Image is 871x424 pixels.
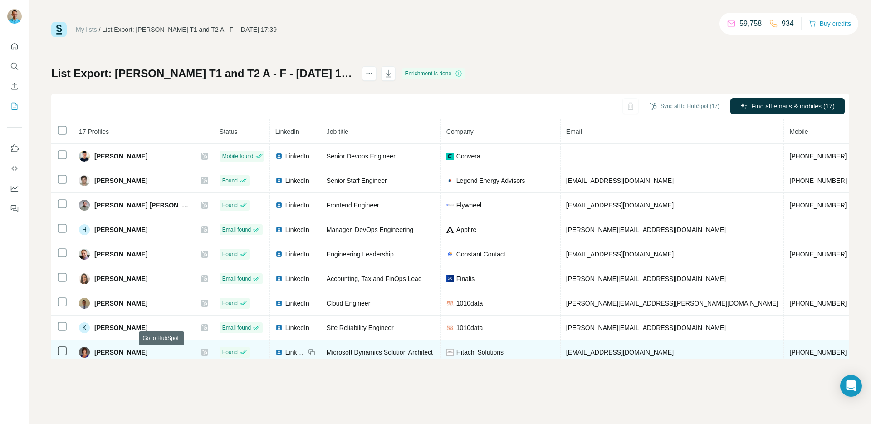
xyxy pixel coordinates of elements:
[79,151,90,162] img: Avatar
[94,152,147,161] span: [PERSON_NAME]
[222,201,238,209] span: Found
[7,38,22,54] button: Quick start
[94,225,147,234] span: [PERSON_NAME]
[51,22,67,37] img: Surfe Logo
[94,274,147,283] span: [PERSON_NAME]
[79,200,90,211] img: Avatar
[285,323,309,332] span: LinkedIn
[327,202,379,209] span: Frontend Engineer
[789,177,847,184] span: [PHONE_NUMBER]
[456,225,476,234] span: Appfire
[222,299,238,307] span: Found
[285,274,309,283] span: LinkedIn
[446,251,454,258] img: company-logo
[840,375,862,397] div: Open Intercom Messenger
[7,140,22,157] button: Use Surfe on LinkedIn
[7,98,22,114] button: My lists
[789,349,847,356] span: [PHONE_NUMBER]
[285,152,309,161] span: LinkedIn
[327,128,348,135] span: Job title
[275,300,283,307] img: LinkedIn logo
[327,153,396,160] span: Senior Devops Engineer
[94,348,147,357] span: [PERSON_NAME]
[402,68,465,79] div: Enrichment is done
[566,251,674,258] span: [EMAIL_ADDRESS][DOMAIN_NAME]
[566,226,726,233] span: [PERSON_NAME][EMAIL_ADDRESS][DOMAIN_NAME]
[789,251,847,258] span: [PHONE_NUMBER]
[222,324,251,332] span: Email found
[222,226,251,234] span: Email found
[7,78,22,94] button: Enrich CSV
[789,128,808,135] span: Mobile
[275,349,283,356] img: LinkedIn logo
[275,226,283,233] img: LinkedIn logo
[327,300,371,307] span: Cloud Engineer
[446,177,454,184] img: company-logo
[285,225,309,234] span: LinkedIn
[566,202,674,209] span: [EMAIL_ADDRESS][DOMAIN_NAME]
[456,250,505,259] span: Constant Contact
[739,18,762,29] p: 59,758
[446,349,454,356] img: company-logo
[446,153,454,160] img: company-logo
[94,201,192,210] span: [PERSON_NAME] [PERSON_NAME]
[362,66,377,81] button: actions
[222,275,251,283] span: Email found
[285,348,305,357] span: LinkedIn
[275,275,283,282] img: LinkedIn logo
[327,349,433,356] span: Microsoft Dynamics Solution Architect
[456,323,483,332] span: 1010data
[456,176,525,185] span: Legend Energy Advisors
[285,299,309,308] span: LinkedIn
[456,201,481,210] span: Flywheel
[275,251,283,258] img: LinkedIn logo
[285,176,309,185] span: LinkedIn
[285,250,309,259] span: LinkedIn
[789,153,847,160] span: [PHONE_NUMBER]
[730,98,845,114] button: Find all emails & mobiles (17)
[456,299,483,308] span: 1010data
[7,180,22,197] button: Dashboard
[94,299,147,308] span: [PERSON_NAME]
[222,152,254,160] span: Mobile found
[446,226,454,233] img: company-logo
[751,102,835,111] span: Find all emails & mobiles (17)
[327,177,387,184] span: Senior Staff Engineer
[94,176,147,185] span: [PERSON_NAME]
[79,347,90,358] img: Avatar
[446,300,454,307] img: company-logo
[285,201,309,210] span: LinkedIn
[79,224,90,235] div: H
[566,177,674,184] span: [EMAIL_ADDRESS][DOMAIN_NAME]
[809,17,851,30] button: Buy credits
[566,300,778,307] span: [PERSON_NAME][EMAIL_ADDRESS][PERSON_NAME][DOMAIN_NAME]
[566,128,582,135] span: Email
[275,128,299,135] span: LinkedIn
[79,322,90,333] div: K
[222,250,238,258] span: Found
[7,58,22,74] button: Search
[789,300,847,307] span: [PHONE_NUMBER]
[222,348,238,356] span: Found
[566,349,674,356] span: [EMAIL_ADDRESS][DOMAIN_NAME]
[7,9,22,24] img: Avatar
[79,128,109,135] span: 17 Profiles
[456,274,475,283] span: Finalis
[94,250,147,259] span: [PERSON_NAME]
[51,66,354,81] h1: List Export: [PERSON_NAME] T1 and T2 A - F - [DATE] 17:39
[789,202,847,209] span: [PHONE_NUMBER]
[7,200,22,217] button: Feedback
[275,177,283,184] img: LinkedIn logo
[79,273,90,284] img: Avatar
[327,275,422,282] span: Accounting, Tax and FinOps Lead
[456,152,480,161] span: Convera
[566,324,726,331] span: [PERSON_NAME][EMAIL_ADDRESS][DOMAIN_NAME]
[222,177,238,185] span: Found
[327,251,394,258] span: Engineering Leadership
[79,249,90,260] img: Avatar
[99,25,101,34] li: /
[76,26,97,33] a: My lists
[643,99,726,113] button: Sync all to HubSpot (17)
[446,324,454,331] img: company-logo
[103,25,277,34] div: List Export: [PERSON_NAME] T1 and T2 A - F - [DATE] 17:39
